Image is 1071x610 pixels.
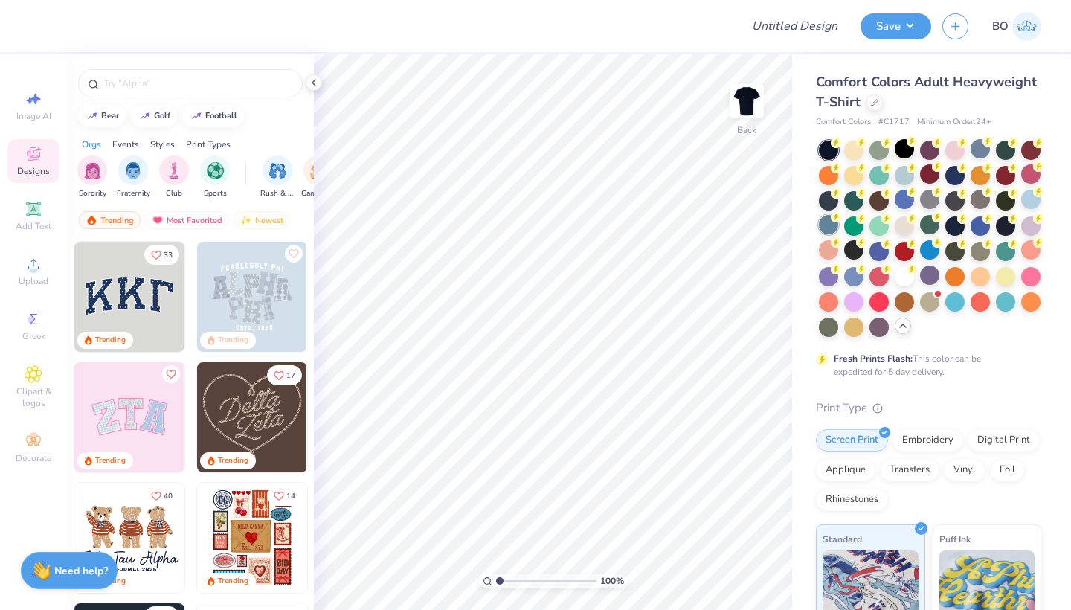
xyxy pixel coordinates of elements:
[990,459,1025,481] div: Foil
[1012,12,1041,41] img: Brady Odell
[880,459,939,481] div: Transfers
[84,162,101,179] img: Sorority Image
[823,531,862,547] span: Standard
[117,188,150,199] span: Fraternity
[939,531,971,547] span: Puff Ink
[77,155,107,199] button: filter button
[103,76,293,91] input: Try "Alpha"
[154,112,170,120] div: golf
[260,155,295,199] div: filter for Rush & Bid
[150,138,175,151] div: Styles
[19,275,48,287] span: Upload
[816,73,1037,111] span: Comfort Colors Adult Heavyweight T-Shirt
[240,215,252,225] img: Newest.gif
[74,362,184,472] img: 9980f5e8-e6a1-4b4a-8839-2b0e9349023c
[306,242,416,352] img: a3f22b06-4ee5-423c-930f-667ff9442f68
[159,155,189,199] div: filter for Club
[285,245,303,263] button: Like
[816,489,888,511] div: Rhinestones
[260,188,295,199] span: Rush & Bid
[112,138,139,151] div: Events
[301,155,335,199] button: filter button
[301,155,335,199] div: filter for Game Day
[162,365,180,383] button: Like
[74,242,184,352] img: 3b9aba4f-e317-4aa7-a679-c95a879539bd
[164,492,173,500] span: 40
[79,211,141,229] div: Trending
[17,165,50,177] span: Designs
[737,123,756,137] div: Back
[234,211,290,229] div: Newest
[218,576,248,587] div: Trending
[117,155,150,199] div: filter for Fraternity
[861,13,931,39] button: Save
[218,455,248,466] div: Trending
[139,112,151,121] img: trend_line.gif
[269,162,286,179] img: Rush & Bid Image
[816,116,871,129] span: Comfort Colors
[968,429,1040,452] div: Digital Print
[95,335,126,346] div: Trending
[917,116,991,129] span: Minimum Order: 24 +
[16,452,51,464] span: Decorate
[218,335,248,346] div: Trending
[892,429,963,452] div: Embroidery
[54,564,108,578] strong: Need help?
[152,215,164,225] img: most_fav.gif
[197,362,307,472] img: 12710c6a-dcc0-49ce-8688-7fe8d5f96fe2
[74,483,184,593] img: a3be6b59-b000-4a72-aad0-0c575b892a6b
[207,162,224,179] img: Sports Image
[145,211,229,229] div: Most Favorited
[205,112,237,120] div: football
[117,155,150,199] button: filter button
[301,188,335,199] span: Game Day
[834,353,913,365] strong: Fresh Prints Flash:
[166,162,182,179] img: Club Image
[267,486,302,506] button: Like
[131,105,177,127] button: golf
[16,220,51,232] span: Add Text
[95,455,126,466] div: Trending
[992,18,1009,35] span: BO
[125,162,141,179] img: Fraternity Image
[159,155,189,199] button: filter button
[184,242,294,352] img: edfb13fc-0e43-44eb-bea2-bf7fc0dd67f9
[200,155,230,199] button: filter button
[267,365,302,385] button: Like
[164,251,173,259] span: 33
[166,188,182,199] span: Club
[878,116,910,129] span: # C1717
[77,155,107,199] div: filter for Sorority
[816,399,1041,417] div: Print Type
[260,155,295,199] button: filter button
[286,372,295,379] span: 17
[184,362,294,472] img: 5ee11766-d822-42f5-ad4e-763472bf8dcf
[184,483,294,593] img: d12c9beb-9502-45c7-ae94-40b97fdd6040
[186,138,231,151] div: Print Types
[86,215,97,225] img: trending.gif
[286,492,295,500] span: 14
[740,11,849,41] input: Untitled Design
[86,112,98,121] img: trend_line.gif
[732,86,762,116] img: Back
[144,245,179,265] button: Like
[79,188,106,199] span: Sorority
[197,483,307,593] img: 6de2c09e-6ade-4b04-8ea6-6dac27e4729e
[82,138,101,151] div: Orgs
[190,112,202,121] img: trend_line.gif
[101,112,119,120] div: bear
[78,105,126,127] button: bear
[600,574,624,588] span: 100 %
[182,105,244,127] button: football
[816,459,875,481] div: Applique
[22,330,45,342] span: Greek
[816,429,888,452] div: Screen Print
[944,459,985,481] div: Vinyl
[16,110,51,122] span: Image AI
[144,486,179,506] button: Like
[992,12,1041,41] a: BO
[306,483,416,593] img: b0e5e834-c177-467b-9309-b33acdc40f03
[306,362,416,472] img: ead2b24a-117b-4488-9b34-c08fd5176a7b
[310,162,327,179] img: Game Day Image
[7,385,59,409] span: Clipart & logos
